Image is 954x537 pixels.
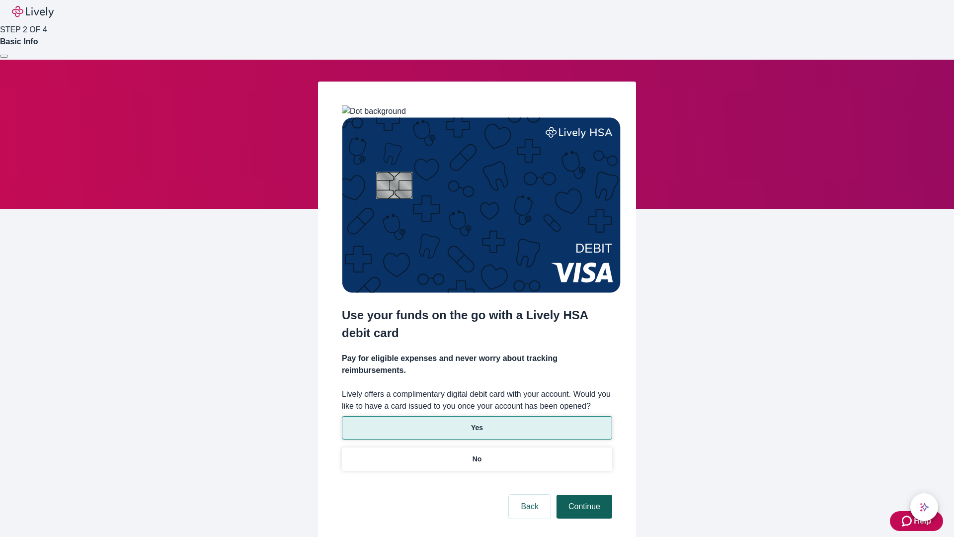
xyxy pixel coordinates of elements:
label: Lively offers a complimentary digital debit card with your account. Would you like to have a card... [342,388,612,412]
button: Yes [342,416,612,440]
p: Yes [471,423,483,433]
button: Zendesk support iconHelp [890,511,943,531]
span: Help [914,515,931,527]
h4: Pay for eligible expenses and never worry about tracking reimbursements. [342,353,612,376]
button: No [342,447,612,471]
h2: Use your funds on the go with a Lively HSA debit card [342,306,612,342]
button: chat [910,493,938,521]
button: Back [509,495,551,519]
svg: Lively AI Assistant [919,502,929,512]
img: Debit card [342,117,621,293]
svg: Zendesk support icon [902,515,914,527]
img: Lively [12,6,54,18]
p: No [473,454,482,464]
button: Continue [556,495,612,519]
img: Dot background [342,105,406,117]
